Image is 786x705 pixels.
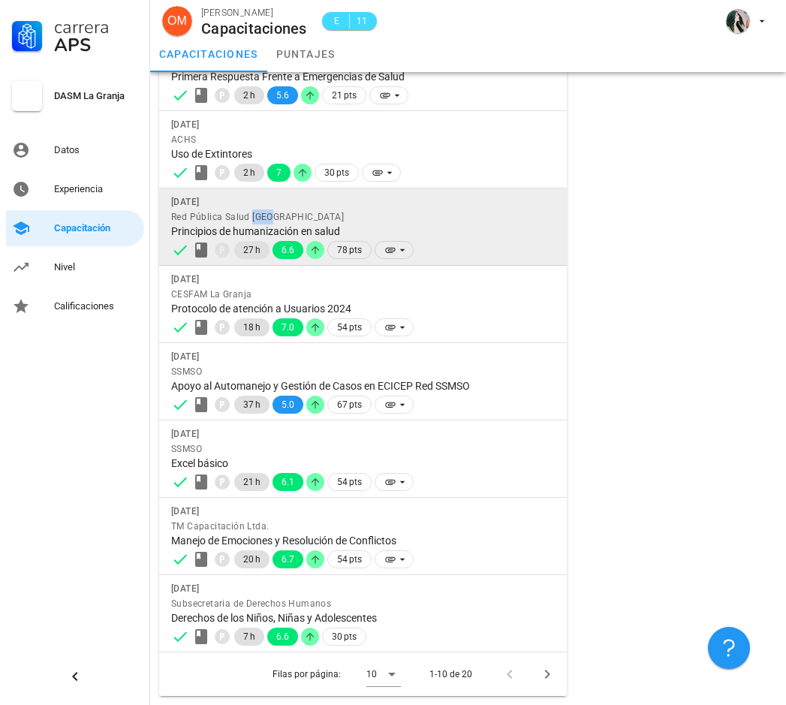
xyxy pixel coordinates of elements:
[332,629,357,644] span: 30 pts
[267,36,345,72] a: puntajes
[54,36,138,54] div: APS
[171,504,555,519] div: [DATE]
[150,36,267,72] a: capacitaciones
[282,396,294,414] span: 5.0
[54,300,138,312] div: Calificaciones
[6,171,144,207] a: Experiencia
[282,318,294,336] span: 7.0
[337,243,362,258] span: 78 pts
[243,86,255,104] span: 2 h
[54,261,138,273] div: Nivel
[243,628,255,646] span: 7 h
[276,164,282,182] span: 7
[54,18,138,36] div: Carrera
[171,272,555,287] div: [DATE]
[366,662,401,686] div: 10Filas por página:
[171,581,555,596] div: [DATE]
[282,241,294,259] span: 6.6
[171,117,555,132] div: [DATE]
[243,550,260,568] span: 20 h
[6,132,144,168] a: Datos
[171,302,555,315] div: Protocolo de atención a Usuarios 2024
[171,521,269,532] span: TM Capacitación Ltda.
[282,473,294,491] span: 6.1
[201,20,307,37] div: Capacitaciones
[6,210,144,246] a: Capacitación
[6,288,144,324] a: Calificaciones
[162,6,192,36] div: avatar
[6,249,144,285] a: Nivel
[337,397,362,412] span: 67 pts
[171,534,555,547] div: Manejo de Emociones y Resolución de Conflictos
[171,194,555,209] div: [DATE]
[243,241,260,259] span: 27 h
[171,379,555,393] div: Apoyo al Automanejo y Gestión de Casos en ECICEP Red SSMSO
[366,667,377,681] div: 10
[167,6,187,36] span: OM
[171,456,555,470] div: Excel básico
[429,667,472,681] div: 1-10 de 20
[171,147,555,161] div: Uso de Extintores
[171,366,202,377] span: SSMSO
[54,90,138,102] div: DASM La Granja
[337,552,362,567] span: 54 pts
[276,628,289,646] span: 6.6
[337,475,362,490] span: 54 pts
[331,14,343,29] span: E
[273,652,401,696] div: Filas por página:
[54,144,138,156] div: Datos
[243,318,260,336] span: 18 h
[171,134,197,145] span: ACHS
[171,289,251,300] span: CESFAM La Granja
[243,396,260,414] span: 37 h
[324,165,349,180] span: 30 pts
[201,5,307,20] div: [PERSON_NAME]
[54,222,138,234] div: Capacitación
[171,444,202,454] span: SSMSO
[243,473,260,491] span: 21 h
[54,183,138,195] div: Experiencia
[171,426,555,441] div: [DATE]
[282,550,294,568] span: 6.7
[276,86,289,104] span: 5.6
[171,212,344,222] span: Red Pública Salud [GEOGRAPHIC_DATA]
[726,9,750,33] div: avatar
[171,611,555,625] div: Derechos de los Niños, Niñas y Adolescentes
[171,224,555,238] div: Principios de humanización en salud
[356,14,368,29] span: 11
[171,349,555,364] div: [DATE]
[534,661,561,688] button: Página siguiente
[171,70,555,83] div: Primera Respuesta Frente a Emergencias de Salud
[243,164,255,182] span: 2 h
[332,88,357,103] span: 21 pts
[337,320,362,335] span: 54 pts
[171,598,331,609] span: Subsecretaria de Derechos Humanos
